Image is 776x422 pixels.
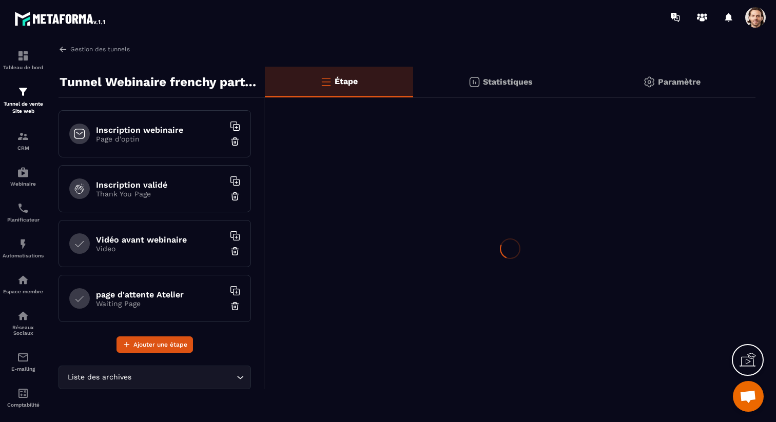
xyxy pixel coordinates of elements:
[3,65,44,70] p: Tableau de bord
[17,130,29,143] img: formation
[3,78,44,123] a: formationformationTunnel de vente Site web
[3,402,44,408] p: Comptabilité
[59,45,68,54] img: arrow
[133,339,187,350] span: Ajouter une étape
[3,181,44,187] p: Webinaire
[3,217,44,223] p: Planificateur
[3,289,44,294] p: Espace membre
[17,166,29,178] img: automations
[3,253,44,258] p: Automatisations
[643,76,655,88] img: setting-gr.5f69749f.svg
[17,387,29,399] img: accountant
[230,301,240,311] img: trash
[320,75,332,88] img: bars-o.4a397970.svg
[483,77,533,87] p: Statistiques
[3,325,44,336] p: Réseaux Sociaux
[96,235,224,245] h6: Vidéo avant webinaire
[65,372,133,383] span: Liste des archives
[733,381,764,412] div: Ouvrir le chat
[17,238,29,250] img: automations
[96,290,224,299] h6: page d'attente Atelier
[17,310,29,322] img: social-network
[3,123,44,158] a: formationformationCRM
[96,135,224,143] p: Page d'optin
[3,158,44,194] a: automationsautomationsWebinaire
[96,180,224,190] h6: Inscription validé
[3,379,44,415] a: accountantaccountantComptabilité
[96,190,224,198] p: Thank You Page
[17,351,29,364] img: email
[96,125,224,135] h6: Inscription webinaire
[3,101,44,115] p: Tunnel de vente Site web
[17,202,29,214] img: scheduler
[3,366,44,372] p: E-mailing
[59,366,251,389] div: Search for option
[335,76,358,86] p: Étape
[3,145,44,151] p: CRM
[17,50,29,62] img: formation
[133,372,234,383] input: Search for option
[14,9,107,28] img: logo
[230,246,240,256] img: trash
[17,86,29,98] img: formation
[96,245,224,253] p: Video
[230,136,240,147] img: trash
[658,77,701,87] p: Paramètre
[60,72,257,92] p: Tunnel Webinaire frenchy partners
[3,344,44,379] a: emailemailE-mailing
[468,76,480,88] img: stats.20deebd0.svg
[230,191,240,202] img: trash
[3,230,44,266] a: automationsautomationsAutomatisations
[3,194,44,230] a: schedulerschedulerPlanificateur
[3,42,44,78] a: formationformationTableau de bord
[59,45,130,54] a: Gestion des tunnels
[17,274,29,286] img: automations
[3,302,44,344] a: social-networksocial-networkRéseaux Sociaux
[3,266,44,302] a: automationsautomationsEspace membre
[117,336,193,353] button: Ajouter une étape
[96,299,224,308] p: Waiting Page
